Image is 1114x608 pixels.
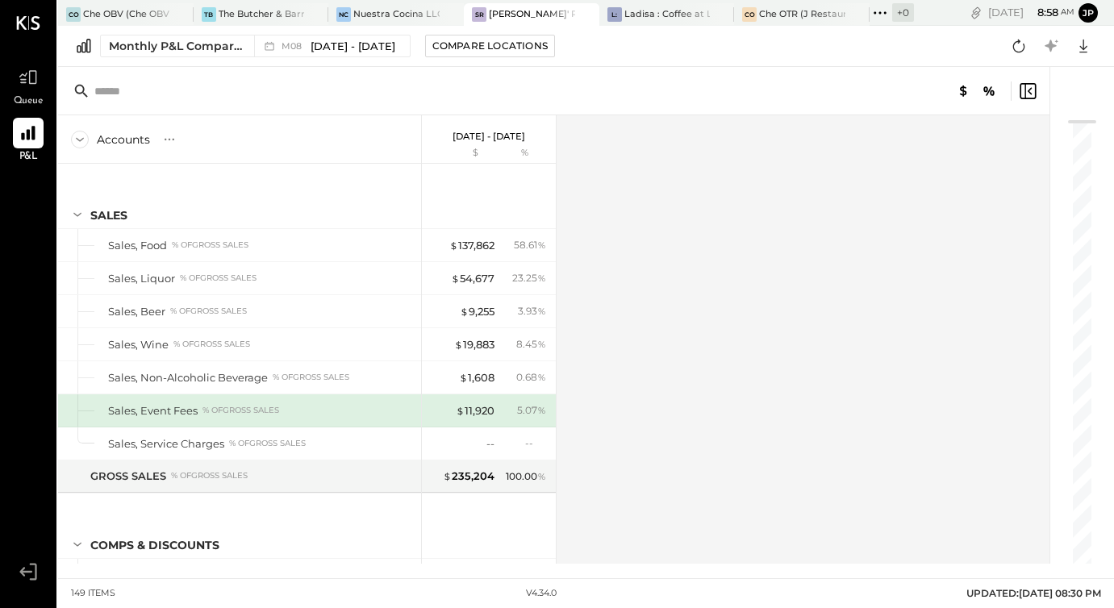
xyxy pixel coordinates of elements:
[273,372,349,383] div: % of GROSS SALES
[892,3,914,22] div: + 0
[219,8,305,21] div: The Butcher & Barrel (L Argento LLC) - [GEOGRAPHIC_DATA]
[202,405,279,416] div: % of GROSS SALES
[173,339,250,350] div: % of GROSS SALES
[336,7,351,22] div: NC
[425,35,555,57] button: Compare Locations
[460,304,494,319] div: 9,255
[90,207,127,223] div: SALES
[1061,6,1074,18] span: am
[537,238,546,251] span: %
[71,587,115,600] div: 149 items
[430,147,494,160] div: $
[66,7,81,22] div: CO
[109,38,244,54] div: Monthly P&L Comparison
[453,131,525,142] p: [DATE] - [DATE]
[537,304,546,317] span: %
[459,370,494,385] div: 1,608
[512,271,546,285] div: 23.25
[514,238,546,252] div: 58.61
[516,370,546,385] div: 0.68
[459,371,468,384] span: $
[108,304,165,319] div: Sales, Beer
[516,337,546,352] div: 8.45
[1,118,56,164] a: P&L
[489,8,575,21] div: [PERSON_NAME]' Rooftop - Ignite
[449,239,458,252] span: $
[451,271,494,286] div: 54,677
[90,537,219,553] div: Comps & Discounts
[518,304,546,319] div: 3.93
[526,587,557,600] div: v 4.34.0
[1079,3,1098,23] button: jp
[432,39,548,52] div: Compare Locations
[108,238,167,253] div: Sales, Food
[443,469,452,482] span: $
[171,470,248,481] div: % of GROSS SALES
[282,42,307,51] span: M08
[456,403,494,419] div: 11,920
[525,436,546,450] div: --
[172,239,248,251] div: % of GROSS SALES
[170,306,247,317] div: % of GROSS SALES
[108,370,268,385] div: Sales, Non-Alcoholic Beverage
[180,273,257,284] div: % of GROSS SALES
[311,39,395,54] span: [DATE] - [DATE]
[517,403,546,418] div: 5.07
[460,305,469,318] span: $
[624,8,711,21] div: Ladisa : Coffee at Lola's
[97,131,150,148] div: Accounts
[537,469,546,482] span: %
[759,8,845,21] div: Che OTR (J Restaurant LLC) - Ignite
[454,337,494,352] div: 19,883
[742,7,757,22] div: CO
[451,272,460,285] span: $
[537,337,546,350] span: %
[607,7,622,22] div: L:
[108,436,224,452] div: Sales, Service Charges
[83,8,169,21] div: Che OBV (Che OBV LLC) - Ignite
[108,403,198,419] div: Sales, Event Fees
[968,4,984,21] div: copy link
[108,337,169,352] div: Sales, Wine
[19,150,38,164] span: P&L
[537,370,546,383] span: %
[353,8,440,21] div: Nuestra Cocina LLC - [GEOGRAPHIC_DATA]
[537,271,546,284] span: %
[486,436,494,452] div: --
[988,5,1074,20] div: [DATE]
[499,147,551,160] div: %
[443,468,494,484] div: 235,204
[90,468,166,484] div: GROSS SALES
[14,94,44,109] span: Queue
[449,238,494,253] div: 137,862
[1,62,56,109] a: Queue
[229,438,306,449] div: % of GROSS SALES
[472,7,486,22] div: SR
[108,271,175,286] div: Sales, Liquor
[100,35,411,57] button: Monthly P&L Comparison M08[DATE] - [DATE]
[456,404,465,417] span: $
[966,587,1101,599] span: UPDATED: [DATE] 08:30 PM
[506,469,546,484] div: 100.00
[1026,5,1058,20] span: 8 : 58
[454,338,463,351] span: $
[537,403,546,416] span: %
[202,7,216,22] div: TB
